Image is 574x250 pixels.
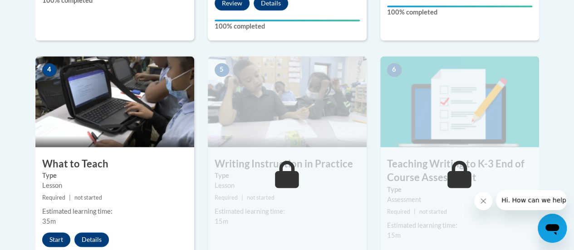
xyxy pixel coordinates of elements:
span: not started [74,194,102,201]
div: Assessment [387,195,532,205]
iframe: Message from company [496,190,567,210]
span: 5 [215,63,229,77]
div: Your progress [215,20,360,21]
span: | [414,208,416,215]
span: | [69,194,71,201]
span: Hi. How can we help? [5,6,74,14]
label: Type [42,171,187,181]
h3: Writing Instruction in Practice [208,157,367,171]
h3: What to Teach [35,157,194,171]
img: Course Image [35,56,194,147]
span: 35m [42,217,56,225]
span: not started [247,194,275,201]
h3: Teaching Writing to K-3 End of Course Assessment [380,157,539,185]
span: 4 [42,63,57,77]
span: Required [215,194,238,201]
label: 100% completed [387,7,532,17]
span: not started [419,208,447,215]
label: Type [387,185,532,195]
img: Course Image [380,56,539,147]
span: Required [42,194,65,201]
button: Details [74,232,109,247]
span: 15m [387,231,401,239]
iframe: Button to launch messaging window [538,214,567,243]
span: Required [387,208,410,215]
div: Estimated learning time: [215,206,360,216]
label: 100% completed [215,21,360,31]
button: Start [42,232,70,247]
span: 15m [215,217,228,225]
div: Lesson [215,181,360,191]
label: Type [215,171,360,181]
div: Lesson [42,181,187,191]
div: Estimated learning time: [387,221,532,230]
span: 6 [387,63,402,77]
img: Course Image [208,56,367,147]
span: | [241,194,243,201]
iframe: Close message [474,192,492,210]
div: Your progress [387,5,532,7]
div: Estimated learning time: [42,206,187,216]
